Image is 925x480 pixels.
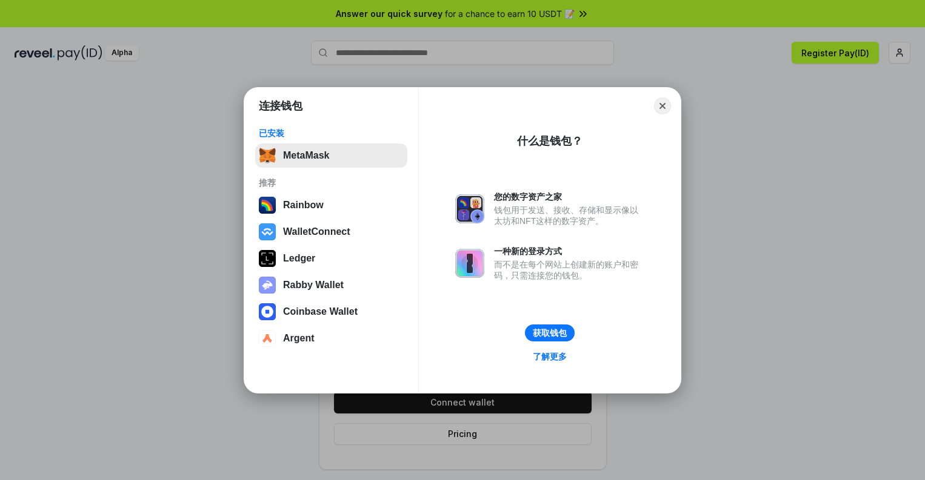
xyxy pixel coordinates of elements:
button: Rabby Wallet [255,273,407,297]
div: 您的数字资产之家 [494,191,644,202]
div: 而不是在每个网站上创建新的账户和密码，只需连接您的钱包。 [494,259,644,281]
h1: 连接钱包 [259,99,302,113]
div: 获取钱包 [533,327,567,338]
div: Argent [283,333,315,344]
button: Close [654,97,671,114]
button: 获取钱包 [525,324,575,341]
div: Rainbow [283,200,324,211]
div: Coinbase Wallet [283,306,358,317]
button: Argent [255,326,407,350]
div: 推荐 [259,177,404,188]
img: svg+xml,%3Csvg%20xmlns%3D%22http%3A%2F%2Fwww.w3.org%2F2000%2Fsvg%22%20fill%3D%22none%22%20viewBox... [455,194,484,223]
div: Ledger [283,253,315,264]
button: WalletConnect [255,220,407,244]
img: svg+xml,%3Csvg%20width%3D%22120%22%20height%3D%22120%22%20viewBox%3D%220%200%20120%20120%22%20fil... [259,197,276,214]
img: svg+xml,%3Csvg%20width%3D%2228%22%20height%3D%2228%22%20viewBox%3D%220%200%2028%2028%22%20fill%3D... [259,330,276,347]
div: WalletConnect [283,226,350,237]
img: svg+xml,%3Csvg%20fill%3D%22none%22%20height%3D%2233%22%20viewBox%3D%220%200%2035%2033%22%20width%... [259,147,276,164]
img: svg+xml,%3Csvg%20width%3D%2228%22%20height%3D%2228%22%20viewBox%3D%220%200%2028%2028%22%20fill%3D... [259,223,276,240]
img: svg+xml,%3Csvg%20xmlns%3D%22http%3A%2F%2Fwww.w3.org%2F2000%2Fsvg%22%20fill%3D%22none%22%20viewBox... [455,249,484,278]
div: 已安装 [259,128,404,139]
div: 了解更多 [533,351,567,362]
a: 了解更多 [526,349,574,364]
button: Coinbase Wallet [255,300,407,324]
div: 什么是钱包？ [517,134,583,148]
div: 钱包用于发送、接收、存储和显示像以太坊和NFT这样的数字资产。 [494,205,644,226]
div: Rabby Wallet [283,280,344,291]
img: svg+xml,%3Csvg%20width%3D%2228%22%20height%3D%2228%22%20viewBox%3D%220%200%2028%2028%22%20fill%3D... [259,303,276,320]
div: MetaMask [283,150,329,161]
div: 一种新的登录方式 [494,246,644,257]
img: svg+xml,%3Csvg%20xmlns%3D%22http%3A%2F%2Fwww.w3.org%2F2000%2Fsvg%22%20width%3D%2228%22%20height%3... [259,250,276,267]
button: MetaMask [255,143,407,168]
button: Rainbow [255,193,407,217]
button: Ledger [255,246,407,271]
img: svg+xml,%3Csvg%20xmlns%3D%22http%3A%2F%2Fwww.w3.org%2F2000%2Fsvg%22%20fill%3D%22none%22%20viewBox... [259,277,276,294]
